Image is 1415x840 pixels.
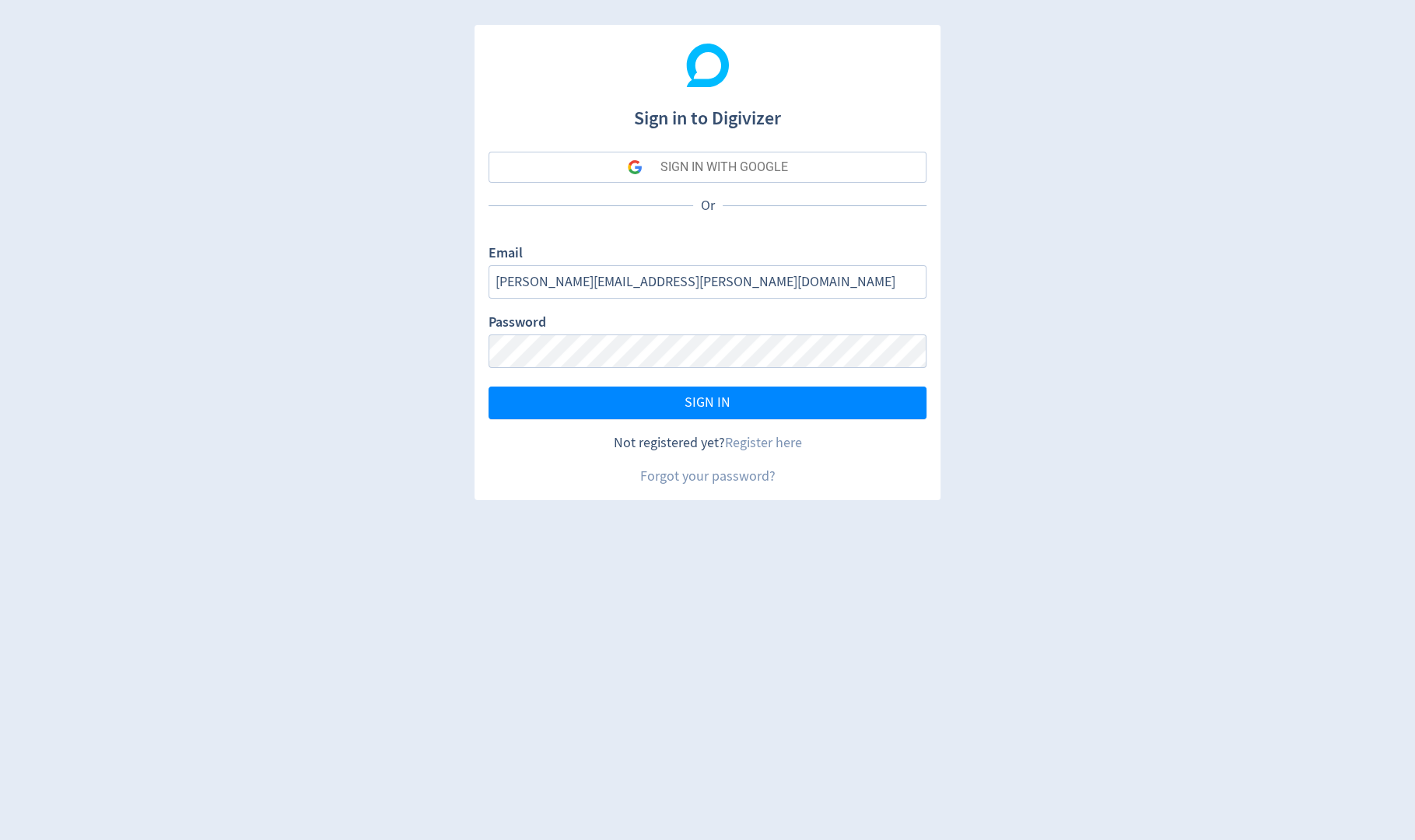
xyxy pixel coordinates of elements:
button: SIGN IN [489,387,926,419]
span: SIGN IN [685,396,730,410]
a: Register here [725,434,802,452]
label: Password [489,313,546,334]
label: Email [489,243,523,265]
h1: Sign in to Digivizer [489,92,926,132]
a: Forgot your password? [640,467,776,485]
img: Digivizer Logo [686,44,730,87]
div: Not registered yet? [489,433,926,453]
p: Or [693,196,723,215]
div: SIGN IN WITH GOOGLE [660,152,788,183]
button: SIGN IN WITH GOOGLE [489,152,926,183]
